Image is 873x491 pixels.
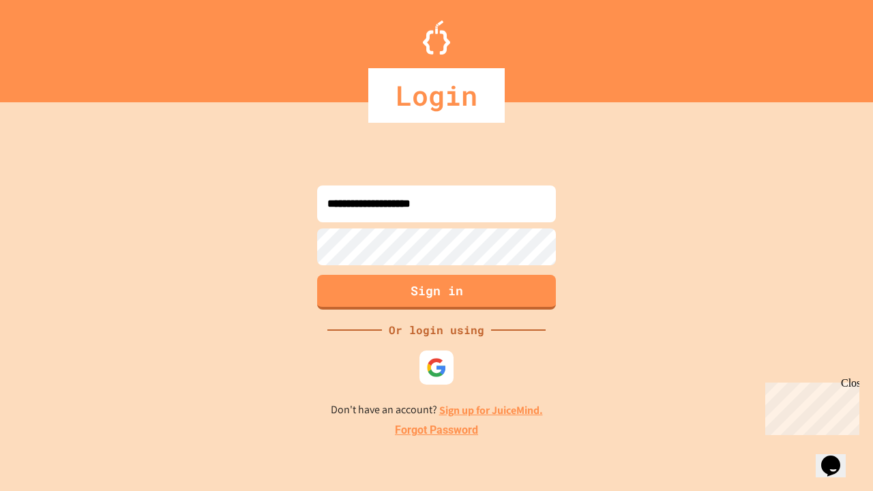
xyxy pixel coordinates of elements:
iframe: chat widget [760,377,859,435]
p: Don't have an account? [331,402,543,419]
div: Or login using [382,322,491,338]
iframe: chat widget [816,436,859,477]
img: google-icon.svg [426,357,447,378]
div: Chat with us now!Close [5,5,94,87]
img: Logo.svg [423,20,450,55]
a: Sign up for JuiceMind. [439,403,543,417]
button: Sign in [317,275,556,310]
div: Login [368,68,505,123]
a: Forgot Password [395,422,478,438]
